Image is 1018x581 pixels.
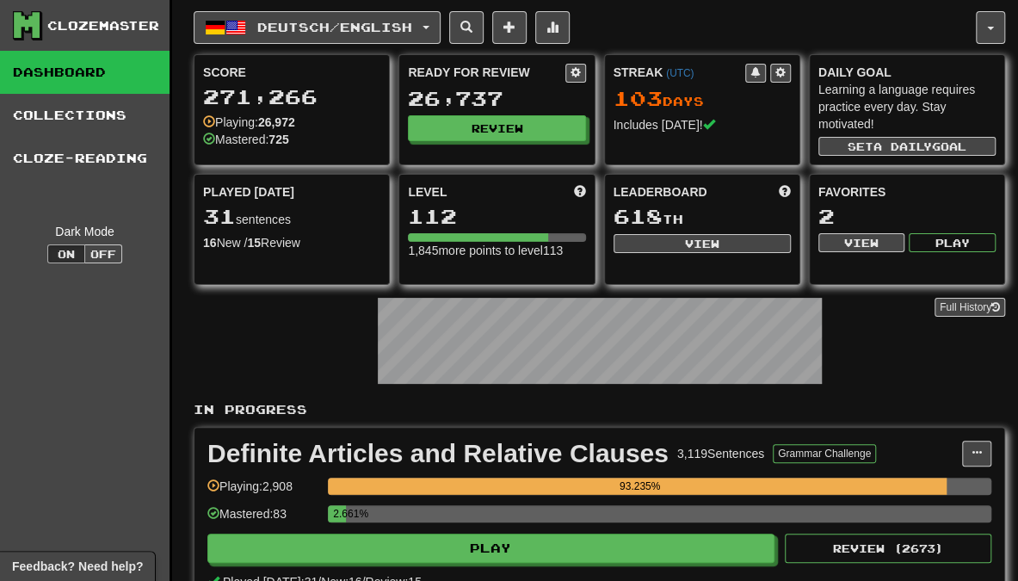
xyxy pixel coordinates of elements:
div: Definite Articles and Relative Clauses [207,441,669,467]
div: th [614,206,791,228]
button: Off [84,244,122,263]
strong: 15 [247,236,261,250]
div: New / Review [203,234,380,251]
strong: 16 [203,236,217,250]
button: On [47,244,85,263]
div: Learning a language requires practice every day. Stay motivated! [818,81,996,133]
div: 271,266 [203,86,380,108]
a: (UTC) [666,67,694,79]
div: Includes [DATE]! [614,116,791,133]
span: a daily [873,140,932,152]
span: Deutsch / English [257,20,412,34]
button: More stats [535,11,570,44]
button: Add sentence to collection [492,11,527,44]
button: Review (2673) [785,534,991,563]
strong: 725 [268,133,288,146]
div: Mastered: [203,131,289,148]
span: 618 [614,204,663,228]
button: Seta dailygoal [818,137,996,156]
a: Full History [935,298,1005,317]
div: Favorites [818,183,996,201]
div: 2.661% [333,505,345,522]
span: 103 [614,86,663,110]
div: Daily Goal [818,64,996,81]
div: 112 [408,206,585,227]
div: 3,119 Sentences [677,445,764,462]
button: Play [909,233,996,252]
button: Review [408,115,585,141]
div: sentences [203,206,380,228]
div: 26,737 [408,88,585,109]
div: 93.235% [333,478,947,495]
span: Level [408,183,447,201]
span: Leaderboard [614,183,707,201]
span: Score more points to level up [574,183,586,201]
div: 2 [818,206,996,227]
div: Day s [614,88,791,110]
div: Score [203,64,380,81]
span: This week in points, UTC [779,183,791,201]
button: View [818,233,905,252]
button: Deutsch/English [194,11,441,44]
div: Playing: [203,114,295,131]
button: Play [207,534,774,563]
div: Ready for Review [408,64,565,81]
div: Mastered: 83 [207,505,319,534]
span: Played [DATE] [203,183,294,201]
strong: 26,972 [258,115,295,129]
div: Clozemaster [47,17,159,34]
button: Search sentences [449,11,484,44]
div: Dark Mode [13,223,157,240]
div: 1,845 more points to level 113 [408,242,585,259]
button: View [614,234,791,253]
span: Open feedback widget [12,558,143,575]
button: Grammar Challenge [773,444,876,463]
span: 31 [203,204,236,228]
div: Playing: 2,908 [207,478,319,506]
div: Streak [614,64,745,81]
p: In Progress [194,401,1005,418]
